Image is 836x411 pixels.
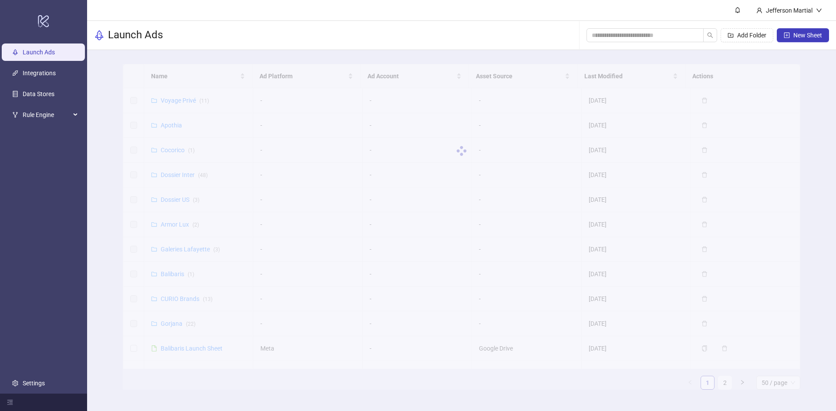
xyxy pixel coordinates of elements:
span: Add Folder [737,32,766,39]
div: Jefferson Martial [762,6,816,15]
a: Settings [23,380,45,387]
span: menu-fold [7,399,13,405]
button: Add Folder [721,28,773,42]
span: plus-square [784,32,790,38]
h3: Launch Ads [108,28,163,42]
span: bell [735,7,741,13]
span: folder-add [728,32,734,38]
span: fork [12,112,18,118]
button: New Sheet [777,28,829,42]
span: Rule Engine [23,106,71,124]
a: Launch Ads [23,49,55,56]
span: user [756,7,762,13]
span: down [816,7,822,13]
span: New Sheet [793,32,822,39]
span: rocket [94,30,104,40]
span: search [707,32,713,38]
a: Integrations [23,70,56,77]
a: Data Stores [23,90,54,97]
